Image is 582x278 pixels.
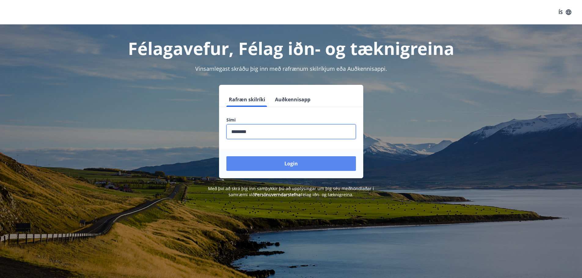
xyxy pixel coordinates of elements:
[255,192,301,197] a: Persónuverndarstefna
[79,37,504,60] h1: Félagavefur, Félag iðn- og tæknigreina
[273,92,313,107] button: Auðkennisapp
[226,117,356,123] label: Sími
[226,92,268,107] button: Rafræn skilríki
[226,156,356,171] button: Login
[555,7,575,18] button: ÍS
[208,186,374,197] span: Með því að skrá þig inn samþykkir þú að upplýsingar um þig séu meðhöndlaðar í samræmi við Félag i...
[195,65,387,72] span: Vinsamlegast skráðu þig inn með rafrænum skilríkjum eða Auðkennisappi.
